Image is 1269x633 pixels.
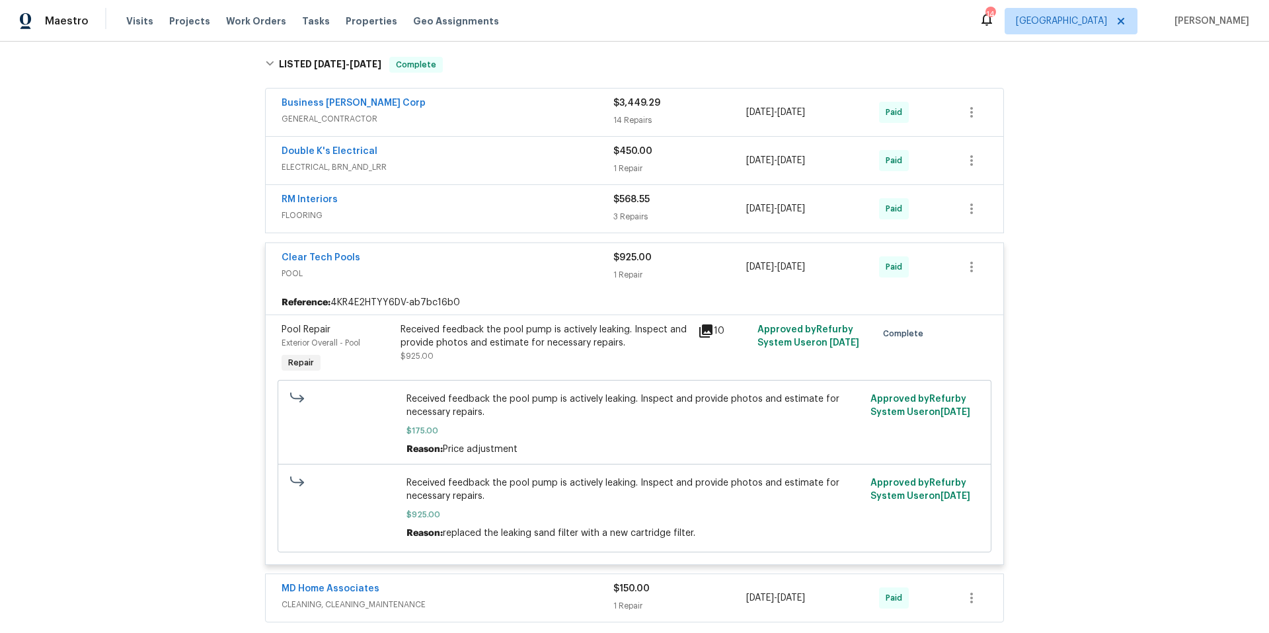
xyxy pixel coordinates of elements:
[777,204,805,213] span: [DATE]
[282,584,379,593] a: MD Home Associates
[406,445,443,454] span: Reason:
[1016,15,1107,28] span: [GEOGRAPHIC_DATA]
[746,154,805,167] span: -
[613,210,746,223] div: 3 Repairs
[870,394,970,417] span: Approved by Refurby System User on
[613,98,660,108] span: $3,449.29
[413,15,499,28] span: Geo Assignments
[1169,15,1249,28] span: [PERSON_NAME]
[406,529,443,538] span: Reason:
[406,508,863,521] span: $925.00
[746,593,774,603] span: [DATE]
[406,392,863,419] span: Received feedback the pool pump is actively leaking. Inspect and provide photos and estimate for ...
[45,15,89,28] span: Maestro
[777,156,805,165] span: [DATE]
[613,162,746,175] div: 1 Repair
[282,296,330,309] b: Reference:
[346,15,397,28] span: Properties
[613,147,652,156] span: $450.00
[302,17,330,26] span: Tasks
[870,478,970,501] span: Approved by Refurby System User on
[886,106,907,119] span: Paid
[282,339,360,347] span: Exterior Overall - Pool
[746,108,774,117] span: [DATE]
[261,44,1008,86] div: LISTED [DATE]-[DATE]Complete
[401,352,434,360] span: $925.00
[777,262,805,272] span: [DATE]
[886,591,907,605] span: Paid
[401,323,690,350] div: Received feedback the pool pump is actively leaking. Inspect and provide photos and estimate for ...
[226,15,286,28] span: Work Orders
[443,445,518,454] span: Price adjustment
[777,108,805,117] span: [DATE]
[746,106,805,119] span: -
[985,8,995,21] div: 14
[282,112,613,126] span: GENERAL_CONTRACTOR
[941,492,970,501] span: [DATE]
[757,325,859,348] span: Approved by Refurby System User on
[282,161,613,174] span: ELECTRICAL, BRN_AND_LRR
[613,584,650,593] span: $150.00
[746,202,805,215] span: -
[746,260,805,274] span: -
[613,195,650,204] span: $568.55
[169,15,210,28] span: Projects
[886,154,907,167] span: Paid
[886,202,907,215] span: Paid
[282,98,426,108] a: Business [PERSON_NAME] Corp
[266,291,1003,315] div: 4KR4E2HTYY6DV-ab7bc16b0
[777,593,805,603] span: [DATE]
[883,327,929,340] span: Complete
[406,424,863,437] span: $175.00
[391,58,442,71] span: Complete
[443,529,695,538] span: replaced the leaking sand filter with a new cartridge filter.
[613,599,746,613] div: 1 Repair
[698,323,750,339] div: 10
[746,204,774,213] span: [DATE]
[283,356,319,369] span: Repair
[613,114,746,127] div: 14 Repairs
[746,262,774,272] span: [DATE]
[314,59,381,69] span: -
[282,209,613,222] span: FLOORING
[282,598,613,611] span: CLEANING, CLEANING_MAINTENANCE
[941,408,970,417] span: [DATE]
[746,156,774,165] span: [DATE]
[282,253,360,262] a: Clear Tech Pools
[350,59,381,69] span: [DATE]
[829,338,859,348] span: [DATE]
[746,591,805,605] span: -
[126,15,153,28] span: Visits
[282,195,338,204] a: RM Interiors
[282,147,377,156] a: Double K's Electrical
[314,59,346,69] span: [DATE]
[282,325,330,334] span: Pool Repair
[282,267,613,280] span: POOL
[406,476,863,503] span: Received feedback the pool pump is actively leaking. Inspect and provide photos and estimate for ...
[613,268,746,281] div: 1 Repair
[886,260,907,274] span: Paid
[613,253,652,262] span: $925.00
[279,57,381,73] h6: LISTED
